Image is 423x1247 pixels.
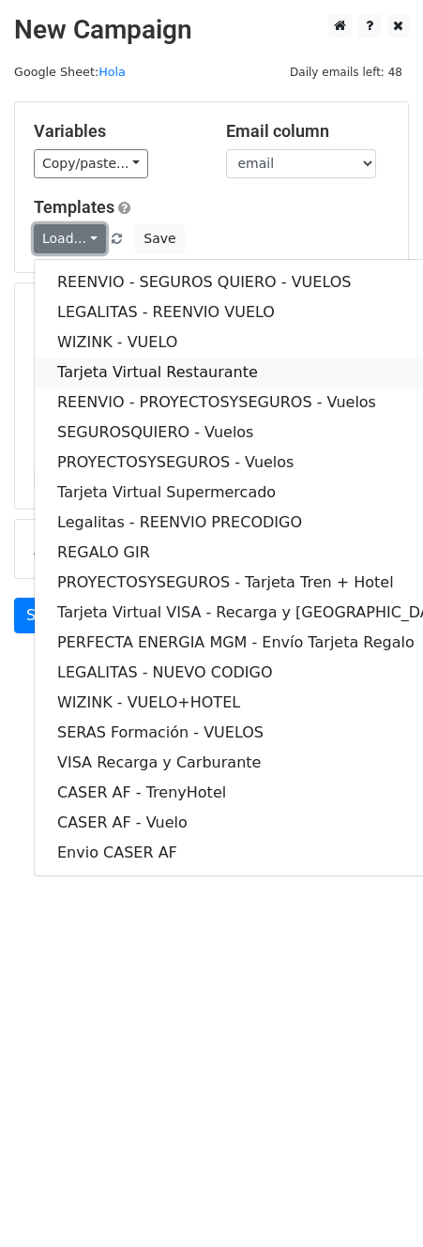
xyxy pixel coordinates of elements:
a: Load... [34,224,106,253]
h2: New Campaign [14,14,409,46]
a: Hola [98,65,126,79]
h5: Email column [226,121,390,142]
a: Copy/paste... [34,149,148,178]
a: Templates [34,197,114,217]
a: Send [14,598,76,633]
span: Daily emails left: 48 [283,62,409,83]
small: Google Sheet: [14,65,126,79]
iframe: Chat Widget [329,1157,423,1247]
h5: Variables [34,121,198,142]
div: Widget de chat [329,1157,423,1247]
a: Daily emails left: 48 [283,65,409,79]
button: Save [135,224,184,253]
